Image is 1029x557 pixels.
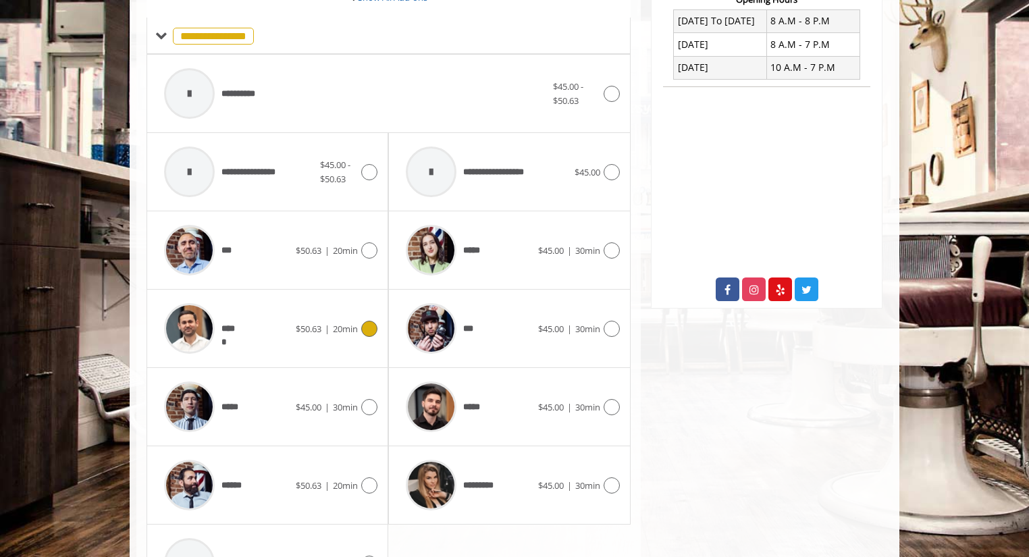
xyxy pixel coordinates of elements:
span: $45.00 [538,479,564,492]
span: | [325,323,329,335]
span: | [567,401,572,413]
span: | [567,244,572,257]
span: 30min [575,401,600,413]
span: 20min [333,323,358,335]
span: 20min [333,479,358,492]
span: $50.63 [296,479,321,492]
span: | [325,244,329,257]
span: 30min [333,401,358,413]
td: [DATE] [674,56,767,79]
span: | [325,479,329,492]
td: 10 A.M - 7 P.M [766,56,860,79]
span: $50.63 [296,244,321,257]
span: 30min [575,323,600,335]
td: 8 A.M - 8 P.M [766,9,860,32]
span: $45.00 - $50.63 [320,159,350,185]
span: $45.00 [538,323,564,335]
span: | [567,479,572,492]
td: [DATE] To [DATE] [674,9,767,32]
span: $45.00 [575,166,600,178]
td: [DATE] [674,33,767,56]
span: 30min [575,479,600,492]
span: $45.00 - $50.63 [553,80,583,107]
span: 20min [333,244,358,257]
span: | [567,323,572,335]
td: 8 A.M - 7 P.M [766,33,860,56]
span: $45.00 [538,401,564,413]
span: $50.63 [296,323,321,335]
span: | [325,401,329,413]
span: 30min [575,244,600,257]
span: $45.00 [296,401,321,413]
span: $45.00 [538,244,564,257]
